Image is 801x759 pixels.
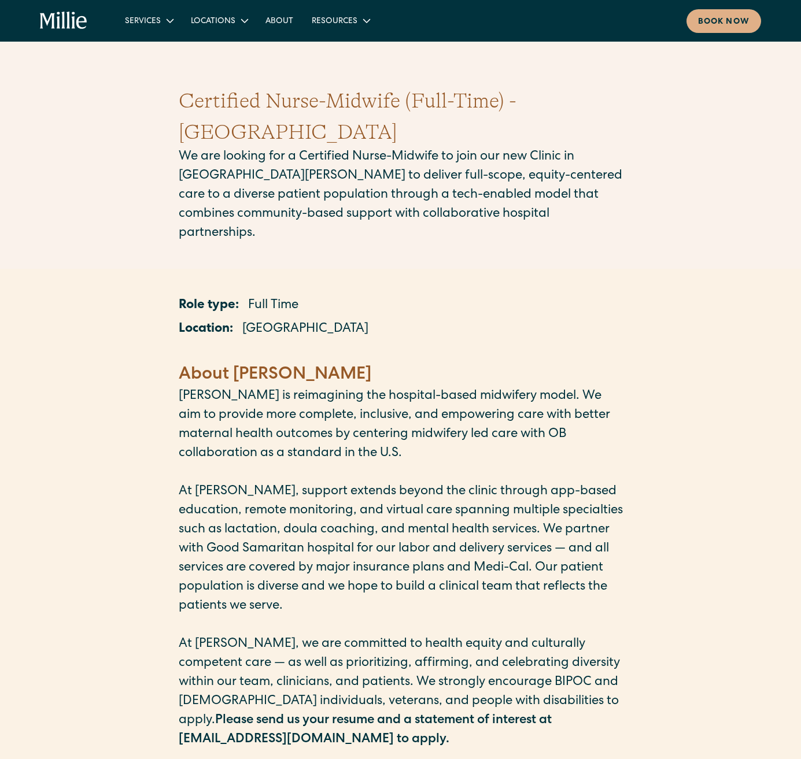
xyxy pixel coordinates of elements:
[302,11,378,30] div: Resources
[312,16,357,28] div: Resources
[256,11,302,30] a: About
[179,344,623,363] p: ‍
[179,483,623,616] p: At [PERSON_NAME], support extends beyond the clinic through app-based education, remote monitorin...
[116,11,182,30] div: Services
[179,366,371,384] strong: About [PERSON_NAME]
[179,714,552,746] strong: Please send us your resume and a statement of interest at [EMAIL_ADDRESS][DOMAIN_NAME] to apply.
[179,148,623,243] p: We are looking for a Certified Nurse-Midwife to join our new Clinic in [GEOGRAPHIC_DATA][PERSON_N...
[686,9,761,33] a: Book now
[182,11,256,30] div: Locations
[179,297,239,316] p: Role type:
[179,635,623,750] p: At [PERSON_NAME], we are committed to health equity and culturally competent care — as well as pr...
[179,464,623,483] p: ‍
[179,387,623,464] p: [PERSON_NAME] is reimagining the hospital-based midwifery model. We aim to provide more complete,...
[40,12,87,30] a: home
[179,616,623,635] p: ‍
[179,320,233,339] p: Location:
[179,86,623,148] h1: Certified Nurse-Midwife (Full-Time) - [GEOGRAPHIC_DATA]
[698,16,750,28] div: Book now
[191,16,235,28] div: Locations
[125,16,161,28] div: Services
[242,320,368,339] p: [GEOGRAPHIC_DATA]
[248,297,298,316] p: Full Time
